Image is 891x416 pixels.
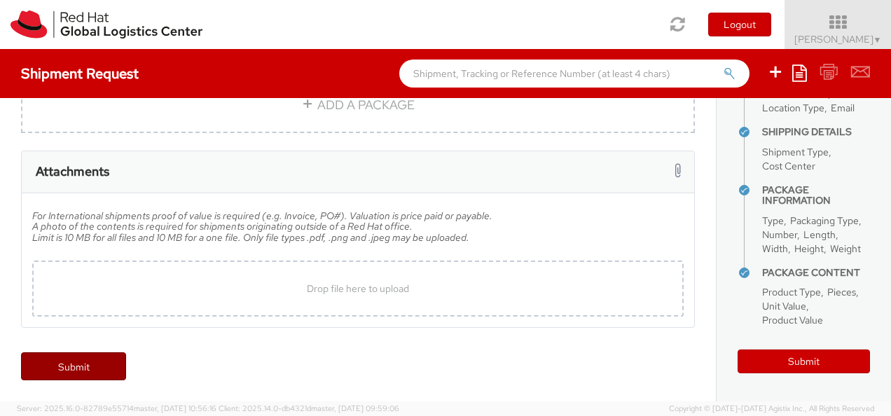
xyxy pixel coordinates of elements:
span: Unit Value [762,300,806,312]
button: Submit [738,349,870,373]
span: Length [803,228,836,241]
h3: Attachments [36,165,109,179]
span: Drop file here to upload [307,282,409,295]
span: Packaging Type [790,214,859,227]
span: Type [762,214,784,227]
span: master, [DATE] 09:59:06 [311,403,399,413]
span: Height [794,242,824,255]
span: Server: 2025.16.0-82789e55714 [17,403,216,413]
span: Pieces [827,286,856,298]
input: Shipment, Tracking or Reference Number (at least 4 chars) [399,60,750,88]
h4: Package Information [762,185,870,207]
span: Location Type [762,102,824,114]
span: Product Type [762,286,821,298]
h4: Package Content [762,268,870,278]
span: Cost Center [762,160,815,172]
a: Submit [21,352,126,380]
span: [PERSON_NAME] [794,33,882,46]
span: Weight [830,242,861,255]
span: Email [831,102,855,114]
span: Client: 2025.14.0-db4321d [219,403,399,413]
span: Copyright © [DATE]-[DATE] Agistix Inc., All Rights Reserved [669,403,874,415]
span: Shipment Type [762,146,829,158]
h4: Shipment Request [21,66,139,81]
span: Width [762,242,788,255]
a: ADD A PACKAGE [21,77,695,133]
span: master, [DATE] 10:56:16 [134,403,216,413]
span: Number [762,228,797,241]
span: Product Value [762,314,823,326]
img: rh-logistics-00dfa346123c4ec078e1.svg [11,11,202,39]
span: ▼ [873,34,882,46]
h4: Shipping Details [762,127,870,137]
h5: For International shipments proof of value is required (e.g. Invoice, PO#). Valuation is price pa... [32,211,684,254]
button: Logout [708,13,771,36]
